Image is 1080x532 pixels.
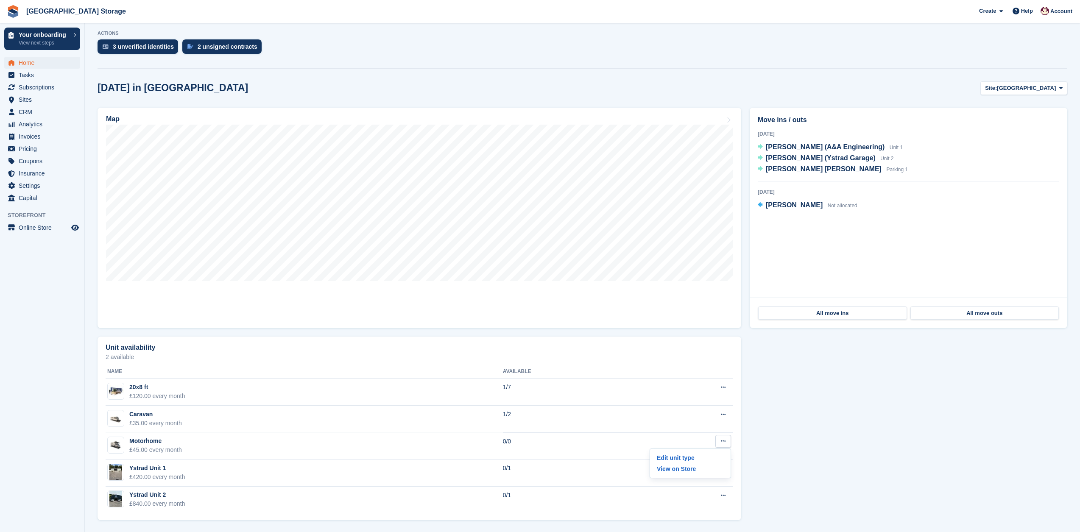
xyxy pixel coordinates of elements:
div: 2 unsigned contracts [198,43,257,50]
div: 3 unverified identities [113,43,174,50]
div: £45.00 every month [129,446,182,454]
a: menu [4,81,80,93]
a: View on Store [653,463,727,474]
a: menu [4,57,80,69]
span: Coupons [19,155,70,167]
a: [PERSON_NAME] (A&A Engineering) Unit 1 [758,142,903,153]
span: Pricing [19,143,70,155]
div: £840.00 every month [129,499,185,508]
a: menu [4,192,80,204]
img: Campervan.jpeg [108,440,124,450]
td: 1/7 [503,379,645,406]
span: Help [1021,7,1033,15]
a: 3 unverified identities [98,39,182,58]
img: verify_identity-adf6edd0f0f0b5bbfe63781bf79b02c33cf7c696d77639b501bdc392416b5a36.svg [103,44,109,49]
span: Sites [19,94,70,106]
a: 2 unsigned contracts [182,39,266,58]
a: Preview store [70,223,80,233]
p: ACTIONS [98,31,1067,36]
a: menu [4,118,80,130]
div: [DATE] [758,188,1059,196]
a: [GEOGRAPHIC_DATA] Storage [23,4,129,18]
a: menu [4,180,80,192]
span: CRM [19,106,70,118]
a: menu [4,69,80,81]
span: [PERSON_NAME] (A&A Engineering) [766,143,885,150]
span: Storefront [8,211,84,220]
a: menu [4,106,80,118]
a: menu [4,167,80,179]
img: stora-icon-8386f47178a22dfd0bd8f6a31ec36ba5ce8667c1dd55bd0f319d3a0aa187defe.svg [7,5,20,18]
span: Capital [19,192,70,204]
td: 0/1 [503,487,645,513]
a: [PERSON_NAME] (Ystrad Garage) Unit 2 [758,153,894,164]
span: [GEOGRAPHIC_DATA] [997,84,1056,92]
div: Caravan [129,410,182,419]
a: menu [4,143,80,155]
p: Your onboarding [19,32,69,38]
a: Edit unit type [653,452,727,463]
a: menu [4,94,80,106]
span: Create [979,7,996,15]
img: Andrew Lacey [1041,7,1049,15]
div: Motorhome [129,437,182,446]
button: Site: [GEOGRAPHIC_DATA] [980,81,1067,95]
th: Name [106,365,503,379]
a: menu [4,222,80,234]
img: contract_signature_icon-13c848040528278c33f63329250d36e43548de30e8caae1d1a13099fd9432cc5.svg [187,44,193,49]
p: 2 available [106,354,733,360]
td: 1/2 [503,406,645,433]
div: £420.00 every month [129,473,185,482]
a: [PERSON_NAME] Not allocated [758,200,857,211]
span: [PERSON_NAME] [766,201,823,209]
img: Caravan%20-%20R.jpeg [108,414,124,423]
a: All move ins [758,306,907,320]
div: Ystrad Unit 2 [129,490,185,499]
div: [DATE] [758,130,1059,138]
a: menu [4,155,80,167]
span: Settings [19,180,70,192]
span: Analytics [19,118,70,130]
td: 0/1 [503,460,645,487]
div: Ystrad Unit 1 [129,464,185,473]
span: Subscriptions [19,81,70,93]
a: [PERSON_NAME] [PERSON_NAME] Parking 1 [758,164,908,175]
p: View next steps [19,39,69,47]
span: Invoices [19,131,70,142]
span: Online Store [19,222,70,234]
span: Unit 2 [880,156,893,162]
span: Account [1050,7,1072,16]
a: menu [4,131,80,142]
div: £120.00 every month [129,392,185,401]
a: All move outs [910,306,1059,320]
img: 20-ft-container.jpg [108,385,124,398]
h2: Move ins / outs [758,115,1059,125]
span: [PERSON_NAME] [PERSON_NAME] [766,165,882,173]
span: Home [19,57,70,69]
div: £35.00 every month [129,419,182,428]
h2: Map [106,115,120,123]
img: IMG_0056.jpeg [109,490,122,507]
span: Insurance [19,167,70,179]
img: IMG_0057.jpeg [109,464,122,481]
td: 0/0 [503,432,645,460]
a: Your onboarding View next steps [4,28,80,50]
h2: Unit availability [106,344,155,351]
span: Site: [985,84,997,92]
div: 20x8 ft [129,383,185,392]
h2: [DATE] in [GEOGRAPHIC_DATA] [98,82,248,94]
span: Unit 1 [890,145,903,150]
span: Tasks [19,69,70,81]
span: [PERSON_NAME] (Ystrad Garage) [766,154,876,162]
span: Parking 1 [886,167,908,173]
span: Not allocated [828,203,857,209]
th: Available [503,365,645,379]
a: Map [98,108,741,328]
